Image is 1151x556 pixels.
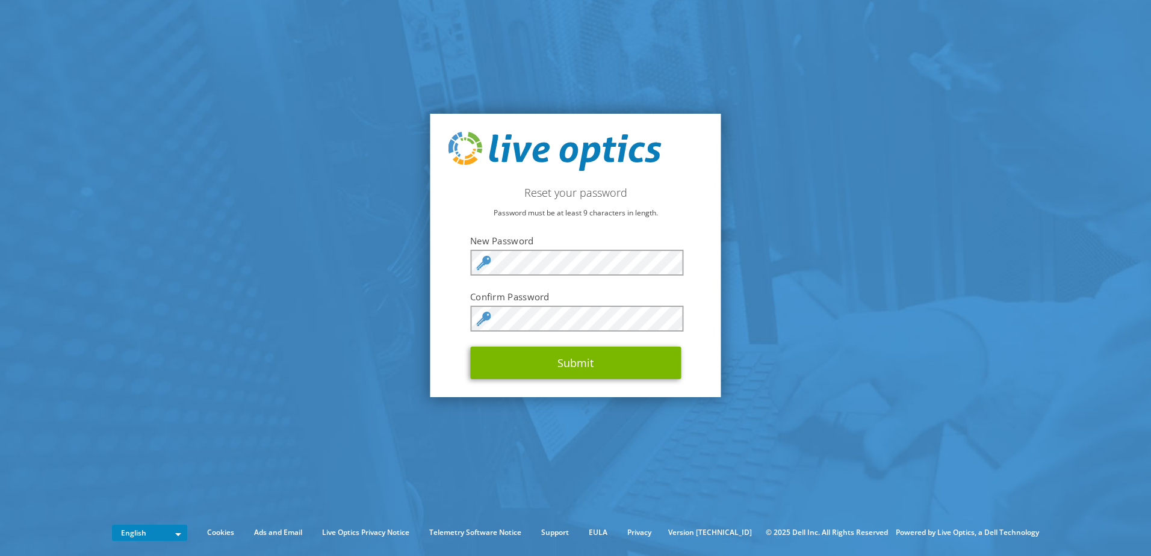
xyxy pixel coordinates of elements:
[470,291,681,303] label: Confirm Password
[198,526,243,539] a: Cookies
[313,526,418,539] a: Live Optics Privacy Notice
[470,235,681,247] label: New Password
[896,526,1039,539] li: Powered by Live Optics, a Dell Technology
[245,526,311,539] a: Ads and Email
[470,347,681,379] button: Submit
[760,526,894,539] li: © 2025 Dell Inc. All Rights Reserved
[662,526,758,539] li: Version [TECHNICAL_ID]
[618,526,660,539] a: Privacy
[580,526,616,539] a: EULA
[448,132,662,171] img: live_optics_svg.svg
[448,186,703,199] h2: Reset your password
[532,526,578,539] a: Support
[448,206,703,220] p: Password must be at least 9 characters in length.
[420,526,530,539] a: Telemetry Software Notice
